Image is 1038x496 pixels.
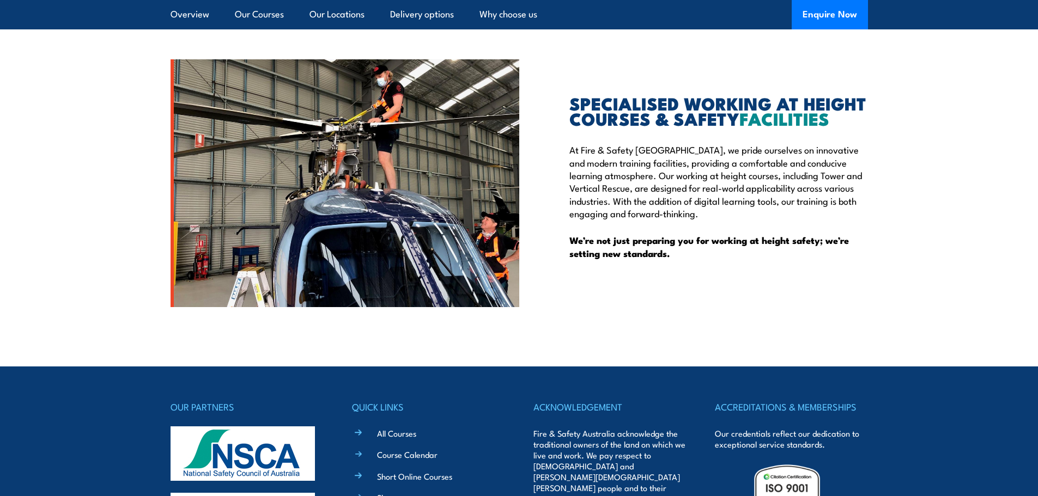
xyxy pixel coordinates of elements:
[377,427,416,439] a: All Courses
[377,470,452,482] a: Short Online Courses
[569,95,868,126] h2: SPECIALISED WORKING AT HEIGHT COURSES & SAFETY
[377,449,438,460] a: Course Calendar
[739,105,829,132] span: FACILITIES
[715,399,867,414] h4: ACCREDITATIONS & MEMBERSHIPS
[715,428,867,450] p: Our credentials reflect our dedication to exceptional service standards.
[171,426,315,481] img: nsca-logo-footer
[533,399,686,414] h4: ACKNOWLEDGEMENT
[569,143,868,219] p: At Fire & Safety [GEOGRAPHIC_DATA], we pride ourselves on innovative and modern training faciliti...
[171,399,323,414] h4: OUR PARTNERS
[569,233,849,260] strong: We’re not just preparing you for working at height safety; we’re setting new standards.
[352,399,505,414] h4: QUICK LINKS
[171,59,519,307] img: Fire & Safety Australia deliver advanced working at height courses and height safety and rescue t...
